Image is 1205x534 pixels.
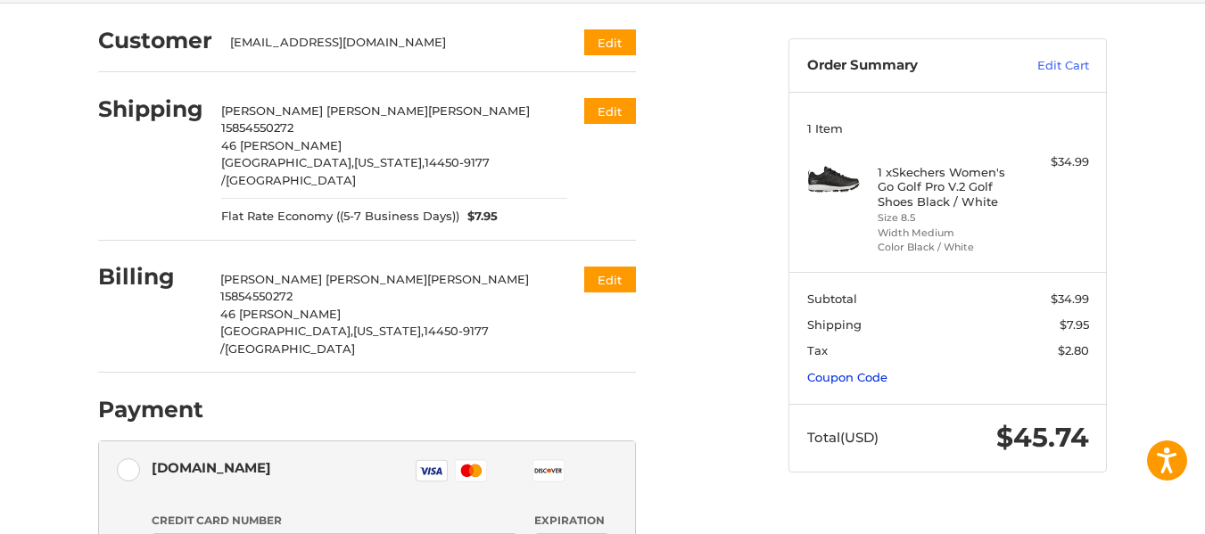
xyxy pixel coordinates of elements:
h2: Shipping [98,95,203,123]
label: Credit Card Number [152,513,517,529]
h2: Billing [98,263,202,291]
span: [PERSON_NAME] [428,103,530,118]
span: Subtotal [807,292,857,306]
span: Total (USD) [807,429,879,446]
span: [PERSON_NAME] [PERSON_NAME] [221,103,428,118]
span: 15854550272 [221,120,293,135]
span: Tax [807,343,828,357]
span: [US_STATE], [353,324,424,338]
h3: 1 Item [807,121,1089,136]
button: Edit [584,98,636,124]
label: Expiration [534,513,608,529]
span: [US_STATE], [354,155,425,169]
button: Edit [584,267,636,292]
h2: Customer [98,27,212,54]
span: [GEOGRAPHIC_DATA], [221,155,354,169]
span: 14450-9177 / [221,155,490,187]
span: [GEOGRAPHIC_DATA] [226,173,356,187]
span: $45.74 [996,421,1089,454]
span: 46 [PERSON_NAME] [220,307,341,321]
span: [PERSON_NAME] [427,272,529,286]
span: [PERSON_NAME] [PERSON_NAME] [220,272,427,286]
span: $34.99 [1051,292,1089,306]
button: Edit [584,29,636,55]
div: $34.99 [1019,153,1089,171]
span: 15854550272 [220,289,293,303]
h4: 1 x Skechers Women's Go Golf Pro V.2 Golf Shoes Black / White [878,165,1014,209]
div: [DOMAIN_NAME] [152,453,271,482]
span: $7.95 [1060,317,1089,332]
li: Size 8.5 [878,210,1014,226]
li: Color Black / White [878,240,1014,255]
h3: Order Summary [807,57,999,75]
div: [EMAIL_ADDRESS][DOMAIN_NAME] [230,34,550,52]
span: $7.95 [459,208,499,226]
span: [GEOGRAPHIC_DATA] [225,341,355,356]
li: Width Medium [878,226,1014,241]
span: [GEOGRAPHIC_DATA], [220,324,353,338]
span: Shipping [807,317,862,332]
span: $2.80 [1058,343,1089,357]
a: Edit Cart [999,57,1089,75]
iframe: Google Customer Reviews [1058,486,1205,534]
span: 46 [PERSON_NAME] [221,138,342,152]
span: Flat Rate Economy ((5-7 Business Days)) [221,208,459,226]
span: 14450-9177 / [220,324,489,356]
h2: Payment [98,396,203,423]
a: Coupon Code [807,370,887,384]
